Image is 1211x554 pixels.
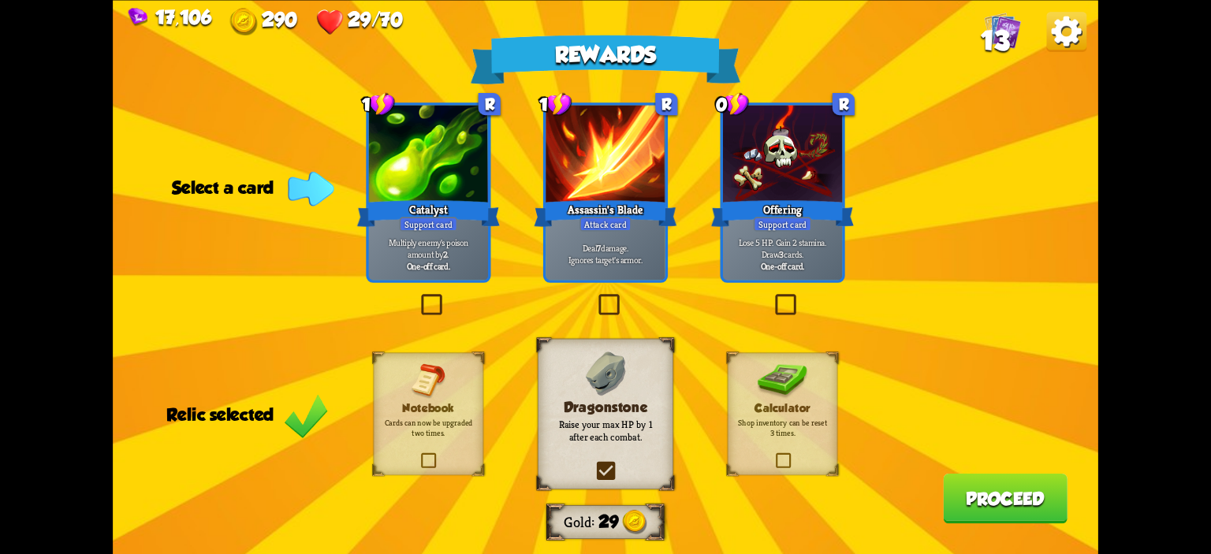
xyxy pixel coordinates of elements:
p: Lose 5 HP. Gain 2 stamina. Draw cards. [726,236,840,259]
div: Gold [230,7,297,35]
img: Heart.png [316,7,344,35]
div: Assassin's Blade [534,197,676,229]
img: Green_Check_Mark_Icon.png [284,392,328,439]
button: Proceed [943,473,1068,522]
div: Select a card [172,177,328,197]
div: Relic selected [166,404,328,424]
img: Gem.png [129,7,148,25]
div: Rewards [471,35,741,84]
b: 2 [443,247,448,259]
img: Dragonstone.png [585,351,626,396]
span: 29/70 [348,7,402,29]
p: Shop inventory can be reset 3 times. [738,417,827,438]
img: Indicator_Arrow.png [288,171,334,206]
div: 1 [362,91,395,117]
img: Calculator.png [758,363,808,399]
div: View all the cards in your deck [984,12,1021,53]
p: Deal damage. Ignores target's armor. [549,242,662,266]
p: Multiply enemy's poison amount by . [372,236,486,259]
h3: Calculator [738,401,827,415]
img: Options_Button.png [1046,12,1086,52]
div: Gold [564,512,598,530]
p: Raise your max HP by 1 after each combat. [550,418,660,444]
div: 1 [539,91,572,117]
img: Gold.png [230,7,258,35]
div: Offering [711,197,854,229]
img: Cards_Icon.png [984,12,1021,49]
h3: Dragonstone [550,399,660,415]
div: Attack card [579,217,632,231]
div: Support card [754,217,812,231]
p: Cards can now be upgraded two times. [384,417,473,438]
img: Gold.png [622,509,646,534]
b: 7 [597,242,601,254]
h3: Notebook [384,401,473,415]
b: One-off card. [761,259,805,271]
div: 0 [716,91,749,117]
div: Health [316,7,402,35]
div: Catalyst [357,197,500,229]
span: 290 [262,7,297,29]
span: 29 [598,511,618,531]
div: R [833,93,855,115]
b: 3 [779,247,784,259]
div: Support card [400,217,458,231]
div: Gems [129,6,211,28]
b: One-off card. [407,259,451,271]
div: R [479,93,501,115]
img: Notebook.png [411,363,446,399]
div: R [655,93,677,115]
span: 13 [981,25,1009,55]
